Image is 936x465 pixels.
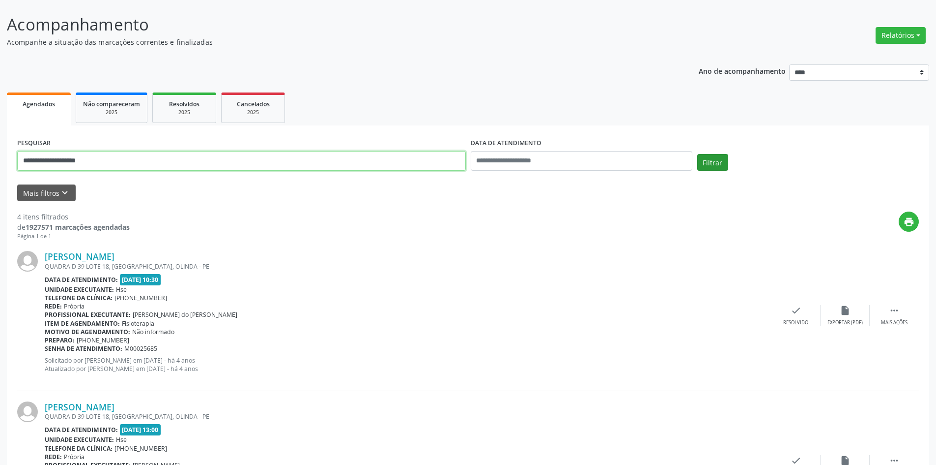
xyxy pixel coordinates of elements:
[23,100,55,108] span: Agendados
[45,302,62,310] b: Rede:
[114,294,167,302] span: [PHONE_NUMBER]
[904,217,914,227] i: print
[45,444,113,453] b: Telefone da clínica:
[45,262,771,271] div: QUADRA D 39 LOTE 18, [GEOGRAPHIC_DATA], OLINDA - PE
[122,319,154,328] span: Fisioterapia
[45,453,62,461] b: Rede:
[26,222,130,232] strong: 1927571 marcações agendadas
[64,302,85,310] span: Própria
[83,100,140,108] span: Não compareceram
[7,12,652,37] p: Acompanhamento
[840,305,851,316] i: insert_drive_file
[116,285,127,294] span: Hse
[783,319,808,326] div: Resolvido
[59,187,70,198] i: keyboard_arrow_down
[791,305,801,316] i: check
[45,402,114,412] a: [PERSON_NAME]
[17,222,130,232] div: de
[45,285,114,294] b: Unidade executante:
[77,336,129,344] span: [PHONE_NUMBER]
[699,64,786,77] p: Ano de acompanhamento
[7,37,652,47] p: Acompanhe a situação das marcações correntes e finalizadas
[45,310,131,319] b: Profissional executante:
[228,109,278,116] div: 2025
[120,424,161,435] span: [DATE] 13:00
[45,294,113,302] b: Telefone da clínica:
[17,212,130,222] div: 4 itens filtrados
[45,319,120,328] b: Item de agendamento:
[899,212,919,232] button: print
[45,426,118,434] b: Data de atendimento:
[124,344,157,353] span: M00025685
[133,310,237,319] span: [PERSON_NAME] do [PERSON_NAME]
[471,136,541,151] label: DATA DE ATENDIMENTO
[83,109,140,116] div: 2025
[45,435,114,444] b: Unidade executante:
[237,100,270,108] span: Cancelados
[45,276,118,284] b: Data de atendimento:
[17,185,76,202] button: Mais filtroskeyboard_arrow_down
[697,154,728,171] button: Filtrar
[17,136,51,151] label: PESQUISAR
[881,319,908,326] div: Mais ações
[45,412,771,421] div: QUADRA D 39 LOTE 18, [GEOGRAPHIC_DATA], OLINDA - PE
[17,251,38,272] img: img
[160,109,209,116] div: 2025
[64,453,85,461] span: Própria
[45,336,75,344] b: Preparo:
[827,319,863,326] div: Exportar (PDF)
[114,444,167,453] span: [PHONE_NUMBER]
[45,328,130,336] b: Motivo de agendamento:
[17,402,38,422] img: img
[45,344,122,353] b: Senha de atendimento:
[169,100,199,108] span: Resolvidos
[876,27,926,44] button: Relatórios
[45,356,771,373] p: Solicitado por [PERSON_NAME] em [DATE] - há 4 anos Atualizado por [PERSON_NAME] em [DATE] - há 4 ...
[120,274,161,285] span: [DATE] 10:30
[17,232,130,241] div: Página 1 de 1
[45,251,114,262] a: [PERSON_NAME]
[132,328,174,336] span: Não informado
[889,305,900,316] i: 
[116,435,127,444] span: Hse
